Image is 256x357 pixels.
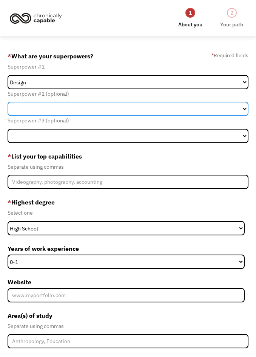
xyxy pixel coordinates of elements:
[8,162,248,171] div: Separate using commas
[211,51,248,60] label: Required fields
[8,310,248,322] label: Area(s) of study
[8,276,244,288] label: Website
[178,20,202,29] div: About you
[8,334,248,348] input: Anthropology, Education
[8,116,248,125] div: Superpower #3 (optional)
[185,8,195,18] div: 1
[8,50,93,62] label: What are your superpowers?
[8,196,244,208] label: Highest degree
[8,10,64,26] img: Chronically Capable logo
[8,175,248,189] input: Videography, photography, accounting
[227,8,237,18] div: 2
[8,322,248,331] div: Separate using commas
[220,20,243,29] div: Your path
[8,150,248,162] label: List your top capabilities
[8,89,248,98] div: Superpower #2 (optional)
[8,243,244,255] label: Years of work experience
[220,7,243,29] a: 2Your path
[8,62,248,71] div: Superpower #1
[178,7,202,29] a: 1About you
[8,208,244,217] div: Select one
[8,288,244,302] input: www.myportfolio.com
